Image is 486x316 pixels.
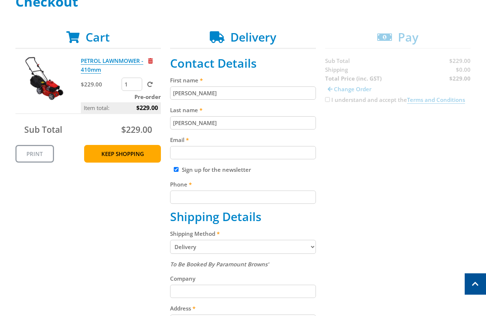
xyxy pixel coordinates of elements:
[170,260,269,268] em: To Be Booked By Paramount Browns'
[84,145,161,163] a: Keep Shopping
[170,210,316,224] h2: Shipping Details
[86,29,110,45] span: Cart
[170,56,316,70] h2: Contact Details
[148,57,153,64] a: Remove from cart
[170,135,316,144] label: Email
[81,80,120,89] p: $229.00
[81,57,143,74] a: PETROL LAWNMOWER - 410mm
[170,146,316,159] input: Please enter your email address.
[121,124,152,135] span: $229.00
[15,145,54,163] a: Print
[24,124,62,135] span: Sub Total
[170,274,316,283] label: Company
[170,304,316,313] label: Address
[182,166,251,173] label: Sign up for the newsletter
[170,106,316,114] label: Last name
[170,191,316,204] input: Please enter your telephone number.
[136,102,158,113] span: $229.00
[81,92,161,101] p: Pre-order
[170,86,316,100] input: Please enter your first name.
[170,116,316,129] input: Please enter your last name.
[170,76,316,85] label: First name
[230,29,276,45] span: Delivery
[170,229,316,238] label: Shipping Method
[81,102,161,113] p: Item total:
[170,240,316,254] select: Please select a shipping method.
[170,180,316,189] label: Phone
[22,56,66,100] img: PETROL LAWNMOWER - 410mm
